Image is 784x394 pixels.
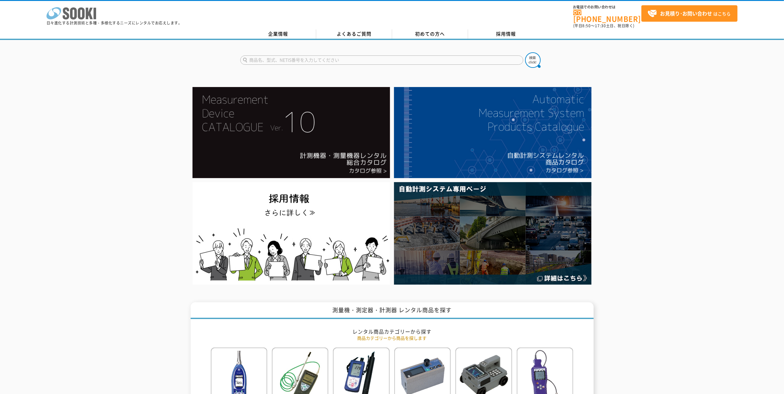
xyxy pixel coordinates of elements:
[648,9,731,18] span: はこちら
[193,182,390,285] img: SOOKI recruit
[525,52,541,68] img: btn_search.png
[211,335,574,341] p: 商品カテゴリーから商品を探します
[641,5,737,22] a: お見積り･お問い合わせはこちら
[240,55,523,65] input: 商品名、型式、NETIS番号を入力してください
[660,10,712,17] strong: お見積り･お問い合わせ
[47,21,182,25] p: 日々進化する計測技術と多種・多様化するニーズにレンタルでお応えします。
[595,23,606,28] span: 17:30
[573,23,635,28] span: (平日 ～ 土日、祝日除く)
[392,29,468,39] a: 初めての方へ
[582,23,591,28] span: 8:50
[191,302,594,319] h1: 測量機・測定器・計測器 レンタル商品を探す
[573,5,641,9] span: お電話でのお問い合わせは
[468,29,544,39] a: 採用情報
[193,87,390,178] img: Catalog Ver10
[415,30,445,37] span: 初めての方へ
[211,328,574,335] h2: レンタル商品カテゴリーから探す
[573,10,641,22] a: [PHONE_NUMBER]
[240,29,316,39] a: 企業情報
[394,182,591,285] img: 自動計測システム専用ページ
[394,87,591,178] img: 自動計測システムカタログ
[316,29,392,39] a: よくあるご質問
